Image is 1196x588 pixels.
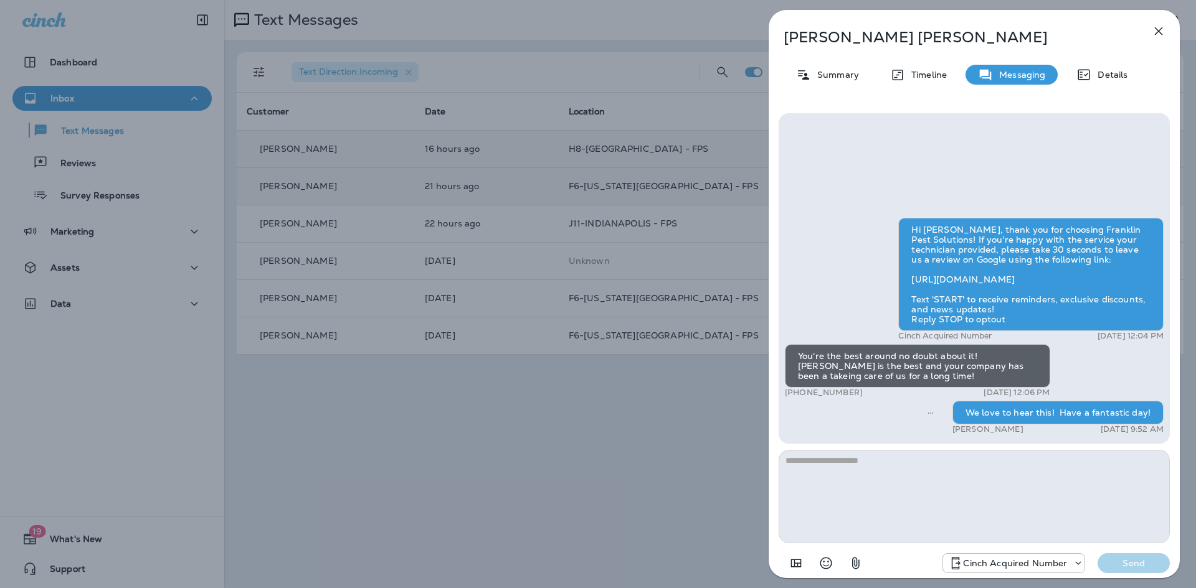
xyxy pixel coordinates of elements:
div: We love to hear this! Have a fantastic day! [952,401,1164,424]
p: [DATE] 12:04 PM [1098,331,1164,341]
p: [PHONE_NUMBER] [785,388,863,398]
div: You're the best around no doubt about it! [PERSON_NAME] is the best and your company has been a t... [785,344,1050,388]
div: +1 (219) 356-2976 [943,556,1084,571]
p: Cinch Acquired Number [898,331,992,341]
button: Select an emoji [814,551,838,576]
p: [PERSON_NAME] [952,424,1023,434]
p: [DATE] 9:52 AM [1101,424,1164,434]
p: Messaging [993,70,1045,80]
div: Hi [PERSON_NAME], thank you for choosing Franklin Pest Solutions! If you're happy with the servic... [898,218,1164,331]
p: [PERSON_NAME] [PERSON_NAME] [784,29,1124,46]
p: Timeline [905,70,947,80]
span: Sent [928,406,934,418]
p: Summary [811,70,859,80]
p: Cinch Acquired Number [963,558,1067,568]
button: Add in a premade template [784,551,809,576]
p: Details [1091,70,1127,80]
p: [DATE] 12:06 PM [984,388,1050,398]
